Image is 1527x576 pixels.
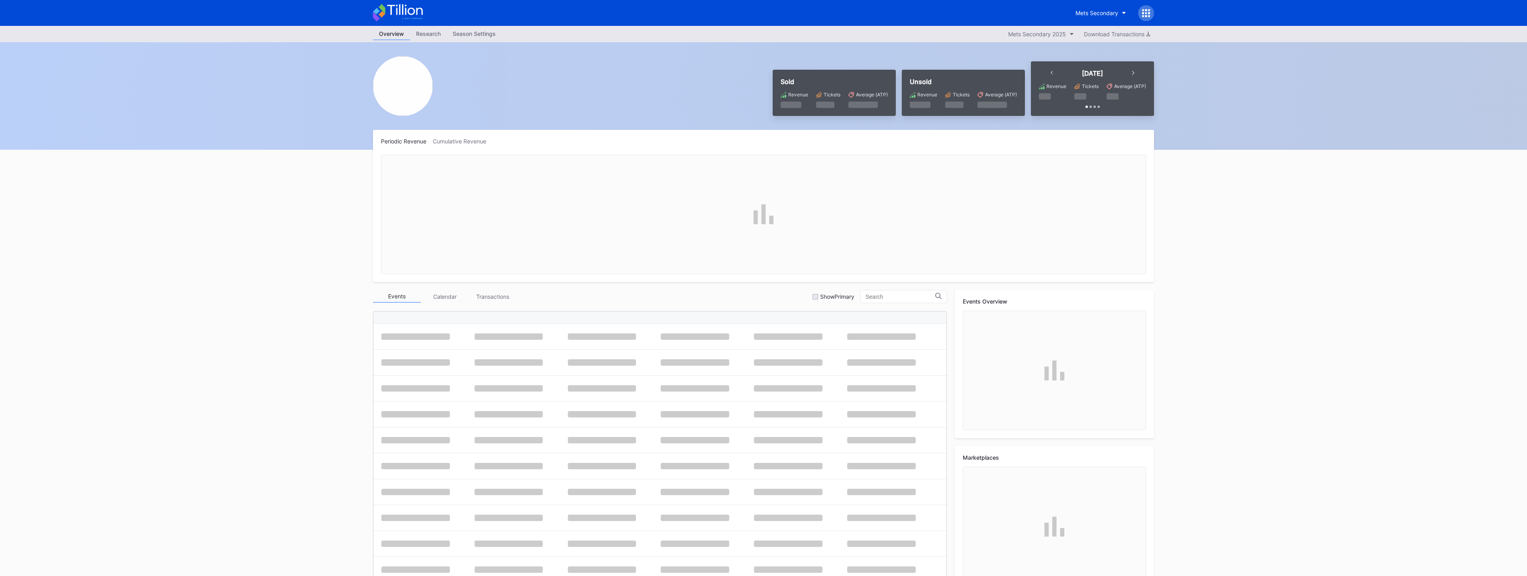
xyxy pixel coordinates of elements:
a: Season Settings [447,28,502,40]
button: Download Transactions [1080,29,1154,39]
input: Search [866,294,935,300]
div: Average (ATP) [985,92,1017,98]
div: Periodic Revenue [381,138,433,145]
div: Tickets [824,92,840,98]
div: Download Transactions [1084,31,1150,37]
div: Mets Secondary [1076,10,1118,16]
button: Mets Secondary [1070,6,1132,20]
div: Mets Secondary 2025 [1008,31,1066,37]
div: Events Overview [963,298,1146,305]
div: Average (ATP) [1114,83,1146,89]
div: Transactions [469,290,516,303]
div: Tickets [953,92,970,98]
div: Unsold [910,78,1017,86]
div: Revenue [788,92,808,98]
div: Average (ATP) [856,92,888,98]
div: Show Primary [820,293,854,300]
a: Overview [373,28,410,40]
div: Events [373,290,421,303]
div: Sold [781,78,888,86]
div: [DATE] [1082,69,1103,77]
div: Revenue [917,92,937,98]
div: Research [410,28,447,39]
div: Calendar [421,290,469,303]
div: Cumulative Revenue [433,138,493,145]
div: Revenue [1046,83,1066,89]
div: Tickets [1082,83,1099,89]
div: Marketplaces [963,454,1146,461]
a: Research [410,28,447,40]
div: Season Settings [447,28,502,39]
button: Mets Secondary 2025 [1004,29,1078,39]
